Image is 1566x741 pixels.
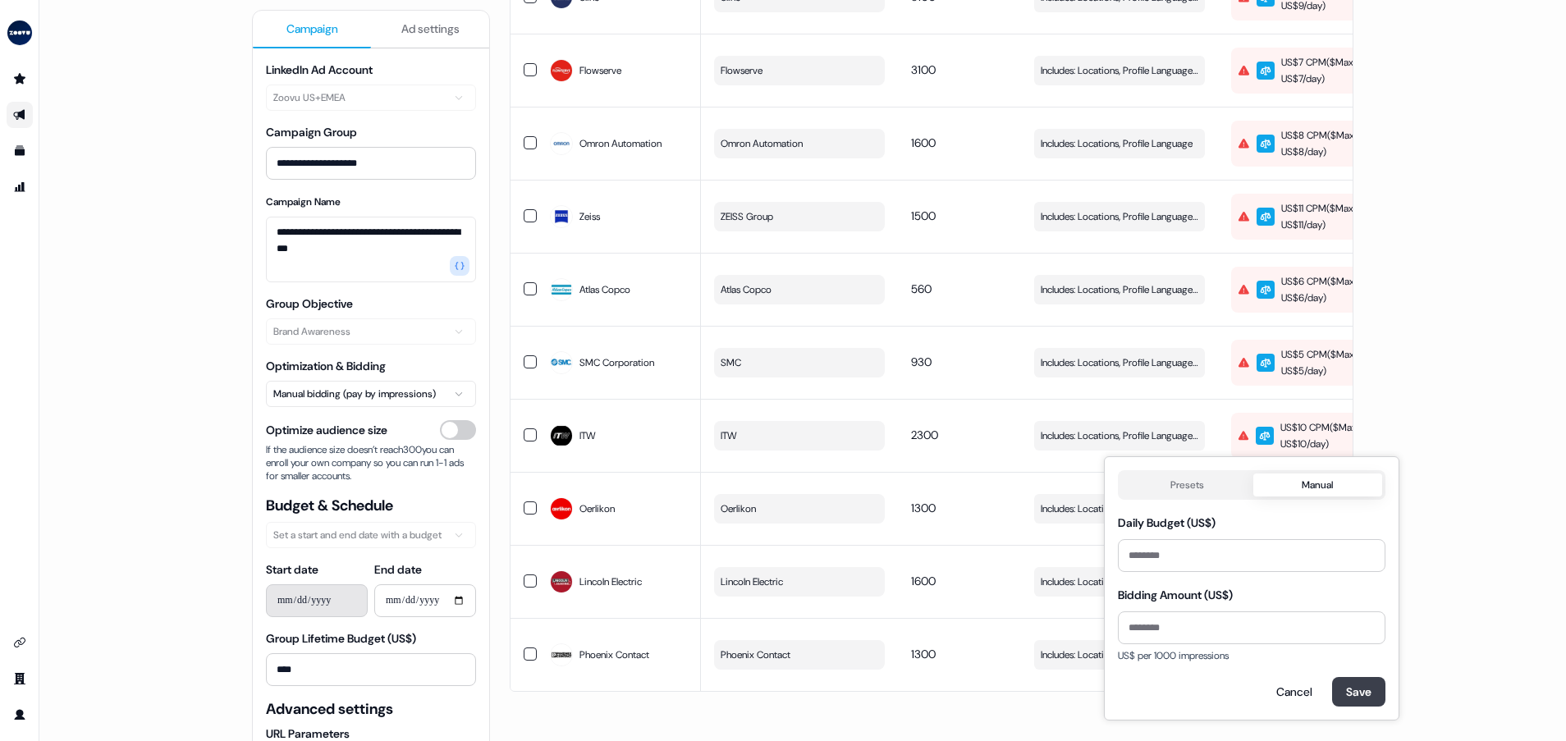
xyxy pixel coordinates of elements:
a: Go to integrations [7,629,33,656]
div: US$5 CPM ($ Max US$5/day ) [1238,346,1392,379]
button: US$7 CPM($Max US$7/day) [1231,48,1402,94]
button: ITW [714,421,885,451]
button: US$5 CPM($Max US$5/day) [1231,340,1402,386]
label: Campaign Name [266,195,341,208]
button: Includes: Locations, Profile Language, Job Functions [1034,640,1205,670]
span: Lincoln Electric [579,574,642,590]
span: Atlas Copco [579,281,630,298]
button: Oerlikon [714,494,885,524]
span: 1300 [911,501,936,515]
span: Lincoln Electric [721,574,783,590]
span: Phoenix Contact [721,647,790,663]
button: Flowserve [714,56,885,85]
span: 1600 [911,135,936,150]
button: Omron Automation [714,129,885,158]
span: Includes: Locations, Profile Language, Job Functions [1041,208,1198,225]
span: 2300 [911,428,938,442]
button: Lincoln Electric [714,567,885,597]
button: Phoenix Contact [714,640,885,670]
a: Go to templates [7,138,33,164]
div: US$6 CPM ($ Max US$6/day ) [1238,273,1392,306]
span: Ad settings [401,21,460,37]
button: US$11 CPM($Max US$11/day) [1231,194,1402,240]
button: Atlas Copco [714,275,885,304]
button: Includes: Locations, Profile Language, Job Functions [1034,348,1205,377]
label: Optimization & Bidding [266,359,386,373]
span: If the audience size doesn’t reach 300 you can enroll your own company so you can run 1-1 ads for... [266,443,476,483]
button: Includes: Locations, Profile Language [1034,129,1205,158]
span: Campaign [286,21,338,37]
button: Includes: Locations, Profile Language, Job Functions [1034,421,1205,451]
button: Cancel [1263,677,1326,707]
span: 1600 [911,574,936,588]
button: Includes: Locations, Profile Language, Job Functions [1034,275,1205,304]
span: Includes: Locations, Profile Language, Job Functions [1041,501,1198,517]
a: Go to profile [7,702,33,728]
div: US$11 CPM ($ Max US$11/day ) [1238,200,1392,233]
a: Go to team [7,666,33,692]
span: Phoenix Contact [579,647,649,663]
a: Go to prospects [7,66,33,92]
button: Includes: Locations, Profile Language, Job Functions [1034,494,1205,524]
span: Includes: Locations, Profile Language, Job Functions [1041,647,1198,663]
span: Includes: Locations, Profile Language, Job Functions [1041,62,1198,79]
span: SMC [721,354,741,371]
button: US$10 CPM($Max US$10/day) [1231,413,1402,459]
button: SMC [714,348,885,377]
button: Includes: Locations, Profile Language, Job Functions [1034,567,1205,597]
a: Go to attribution [7,174,33,200]
span: Includes: Locations, Profile Language, Job Functions [1041,354,1198,371]
span: Omron Automation [579,135,662,152]
label: Bidding Amount (US$) [1118,588,1233,602]
span: ITW [721,428,737,444]
span: Flowserve [721,62,762,79]
span: 1300 [911,647,936,661]
button: Includes: Locations, Profile Language, Job Functions [1034,56,1205,85]
span: Flowserve [579,62,621,79]
button: Save [1332,677,1385,707]
label: End date [374,562,422,577]
label: Daily Budget (US$) [1118,515,1216,530]
label: Start date [266,562,318,577]
button: Presets [1121,473,1253,496]
button: US$8 CPM($Max US$8/day) [1231,121,1402,167]
span: Budget & Schedule [266,496,476,515]
span: US$ per 1000 impressions [1118,647,1385,664]
label: LinkedIn Ad Account [266,62,373,77]
span: Advanced settings [266,699,476,719]
span: ZEISS Group [721,208,773,225]
div: US$10 CPM ($ Max US$10/day ) [1238,419,1392,452]
label: Group Objective [266,296,353,311]
a: Go to outbound experience [7,102,33,128]
span: 3100 [911,62,936,77]
span: Includes: Locations, Profile Language [1041,135,1193,152]
span: ITW [579,428,596,444]
span: Includes: Locations, Profile Language, Job Functions [1041,428,1198,444]
span: Zeiss [579,208,600,225]
span: Includes: Locations, Profile Language, Job Functions [1041,281,1198,298]
span: SMC Corporation [579,354,654,371]
button: US$6 CPM($Max US$6/day) [1231,267,1402,313]
button: Includes: Locations, Profile Language, Job Functions [1034,202,1205,231]
span: Oerlikon [721,501,756,517]
span: Optimize audience size [266,422,387,438]
span: Oerlikon [579,501,615,517]
span: Includes: Locations, Profile Language, Job Functions [1041,574,1198,590]
span: 930 [911,354,932,369]
label: Campaign Group [266,125,357,140]
span: 1500 [911,208,936,223]
div: US$7 CPM ($ Max US$7/day ) [1238,54,1392,87]
button: Manual [1253,473,1383,496]
span: Omron Automation [721,135,803,152]
button: ZEISS Group [714,202,885,231]
label: Group Lifetime Budget (US$) [266,631,416,646]
button: Optimize audience size [440,420,476,440]
span: 560 [911,281,932,296]
div: US$8 CPM ($ Max US$8/day ) [1238,127,1392,160]
span: Atlas Copco [721,281,772,298]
